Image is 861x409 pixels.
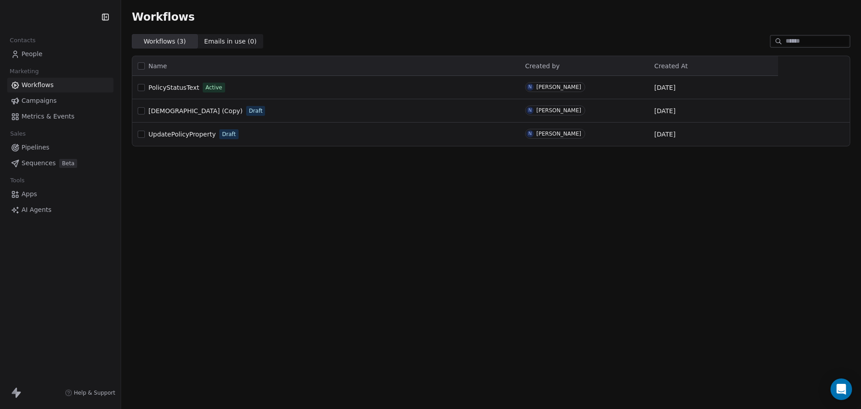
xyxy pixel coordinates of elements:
[148,84,199,91] span: PolicyStatusText
[654,130,675,139] span: [DATE]
[148,131,216,138] span: UpdatePolicyProperty
[132,11,195,23] span: Workflows
[22,189,37,199] span: Apps
[205,84,222,92] span: Active
[528,130,532,137] div: N
[6,174,28,187] span: Tools
[7,47,113,62] a: People
[654,83,675,92] span: [DATE]
[6,65,43,78] span: Marketing
[22,80,54,90] span: Workflows
[249,107,262,115] span: Draft
[148,106,243,115] a: [DEMOGRAPHIC_DATA] (Copy)
[528,84,532,91] div: N
[7,109,113,124] a: Metrics & Events
[65,389,115,396] a: Help & Support
[204,37,257,46] span: Emails in use ( 0 )
[222,130,235,138] span: Draft
[22,112,74,121] span: Metrics & Events
[654,62,688,70] span: Created At
[525,62,560,70] span: Created by
[7,202,113,217] a: AI Agents
[22,143,49,152] span: Pipelines
[536,131,581,137] div: [PERSON_NAME]
[22,158,56,168] span: Sequences
[7,187,113,202] a: Apps
[831,378,852,400] div: Open Intercom Messenger
[148,107,243,114] span: [DEMOGRAPHIC_DATA] (Copy)
[7,140,113,155] a: Pipelines
[148,62,167,71] span: Name
[528,107,532,114] div: N
[6,34,39,47] span: Contacts
[536,84,581,90] div: [PERSON_NAME]
[22,49,43,59] span: People
[6,127,30,141] span: Sales
[59,159,77,168] span: Beta
[7,78,113,92] a: Workflows
[148,130,216,139] a: UpdatePolicyProperty
[7,93,113,108] a: Campaigns
[22,96,57,106] span: Campaigns
[74,389,115,396] span: Help & Support
[22,205,52,215] span: AI Agents
[536,107,581,114] div: [PERSON_NAME]
[654,106,675,115] span: [DATE]
[148,83,199,92] a: PolicyStatusText
[7,156,113,171] a: SequencesBeta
